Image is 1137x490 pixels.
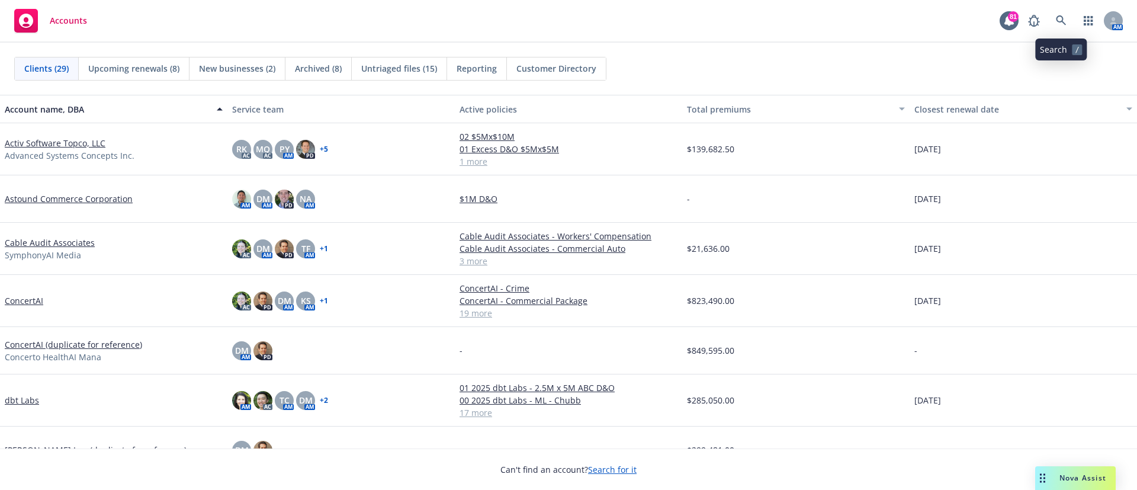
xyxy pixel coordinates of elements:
a: + 1 [320,297,328,305]
span: $139,682.50 [687,143,734,155]
button: Active policies [455,95,682,123]
button: Closest renewal date [910,95,1137,123]
div: Total premiums [687,103,892,116]
button: Nova Assist [1035,466,1116,490]
span: Untriaged files (15) [361,62,437,75]
img: photo [253,292,272,310]
span: Archived (8) [295,62,342,75]
a: Report a Bug [1022,9,1046,33]
a: 1 more [460,155,677,168]
div: Account name, DBA [5,103,210,116]
span: Upcoming renewals (8) [88,62,179,75]
img: photo [232,190,251,209]
span: DM [256,193,270,205]
span: [DATE] [914,143,941,155]
span: - [914,444,917,456]
img: photo [253,391,272,410]
div: 81 [1008,11,1019,22]
a: 01 Excess D&O $5Mx$5M [460,143,677,155]
div: Active policies [460,103,677,116]
img: photo [232,239,251,258]
a: Cable Audit Associates - Commercial Auto [460,242,677,255]
a: Search [1049,9,1073,33]
div: Service team [232,103,450,116]
span: $299,481.00 [687,444,734,456]
a: 00 2025 dbt Labs - ML - Chubb [460,394,677,406]
span: $849,595.00 [687,344,734,357]
a: [PERSON_NAME] Inc. (duplicate for reference) [5,444,187,456]
span: Advanced Systems Concepts Inc. [5,149,134,162]
span: Customer Directory [516,62,596,75]
span: DM [278,294,291,307]
span: New businesses (2) [199,62,275,75]
img: photo [232,292,251,310]
a: + 1 [320,245,328,252]
span: [DATE] [914,394,941,406]
span: [DATE] [914,193,941,205]
span: RK [236,143,247,155]
span: Concerto HealthAI Mana [5,351,101,363]
span: - [687,193,690,205]
span: $285,050.00 [687,394,734,406]
a: 19 more [460,307,677,319]
span: [DATE] [914,294,941,307]
img: photo [275,190,294,209]
span: Can't find an account? [500,463,637,476]
span: TF [301,242,310,255]
img: photo [232,391,251,410]
a: $1M D&O [460,193,677,205]
span: $21,636.00 [687,242,730,255]
div: Drag to move [1035,466,1050,490]
a: Accounts [9,4,92,37]
span: PY [280,143,290,155]
span: [DATE] [914,242,941,255]
a: Cable Audit Associates - Workers' Compensation [460,230,677,242]
span: MQ [256,143,270,155]
button: Total premiums [682,95,910,123]
span: SymphonyAI Media [5,249,81,261]
span: DM [299,394,313,406]
span: KS [301,294,311,307]
a: ConcertAI (duplicate for reference) [5,338,142,351]
span: Nova Assist [1059,473,1106,483]
a: ConcertAI [5,294,43,307]
a: + 5 [320,146,328,153]
a: 3 more [460,255,677,267]
div: Closest renewal date [914,103,1119,116]
span: TC [280,394,290,406]
img: photo [253,441,272,460]
a: 02 $5Mx$10M [460,130,677,143]
a: Switch app [1077,9,1100,33]
span: DM [235,444,249,456]
img: photo [296,140,315,159]
span: - [460,344,462,357]
a: Astound Commerce Corporation [5,193,133,205]
span: - [460,444,462,456]
span: DM [256,242,270,255]
span: $823,490.00 [687,294,734,307]
span: NA [300,193,311,205]
img: photo [253,341,272,360]
span: Reporting [457,62,497,75]
a: Cable Audit Associates [5,236,95,249]
a: 17 more [460,406,677,419]
span: Accounts [50,16,87,25]
a: ConcertAI - Crime [460,282,677,294]
span: Clients (29) [24,62,69,75]
a: + 2 [320,397,328,404]
a: 01 2025 dbt Labs - 2.5M x 5M ABC D&O [460,382,677,394]
a: ConcertAI - Commercial Package [460,294,677,307]
img: photo [275,239,294,258]
a: dbt Labs [5,394,39,406]
a: Search for it [588,464,637,475]
button: Service team [227,95,455,123]
span: - [914,344,917,357]
a: Activ Software Topco, LLC [5,137,105,149]
span: DM [235,344,249,357]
